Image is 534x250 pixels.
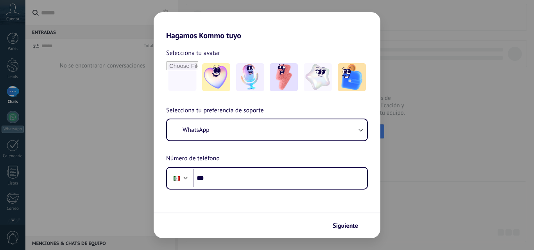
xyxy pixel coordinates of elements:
span: Selecciona tu avatar [166,48,220,58]
h2: Hagamos Kommo tuyo [154,12,380,40]
span: Número de teléfono [166,154,220,164]
img: -3.jpeg [270,63,298,91]
span: Selecciona tu preferencia de soporte [166,106,264,116]
img: -2.jpeg [236,63,264,91]
button: Siguiente [329,219,369,232]
span: Siguiente [333,223,358,229]
div: Mexico: + 52 [169,170,184,186]
span: WhatsApp [183,126,210,134]
img: -1.jpeg [202,63,230,91]
button: WhatsApp [167,119,367,140]
img: -5.jpeg [338,63,366,91]
img: -4.jpeg [304,63,332,91]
